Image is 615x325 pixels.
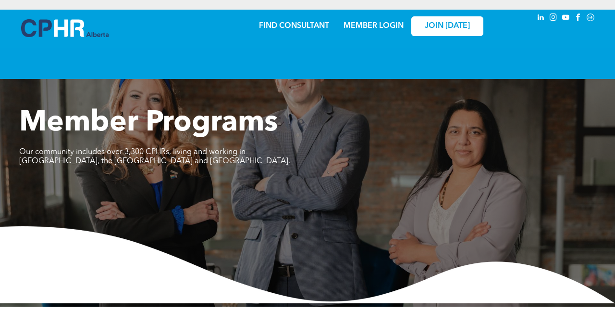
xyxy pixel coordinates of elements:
[21,19,109,37] img: A blue and white logo for cp alberta
[425,22,470,31] span: JOIN [DATE]
[259,22,329,30] a: FIND CONSULTANT
[344,22,404,30] a: MEMBER LOGIN
[548,12,558,25] a: instagram
[573,12,583,25] a: facebook
[535,12,546,25] a: linkedin
[411,16,483,36] a: JOIN [DATE]
[585,12,596,25] a: Social network
[19,148,290,165] span: Our community includes over 3,300 CPHRs, living and working in [GEOGRAPHIC_DATA], the [GEOGRAPHIC...
[19,109,278,138] span: Member Programs
[560,12,571,25] a: youtube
